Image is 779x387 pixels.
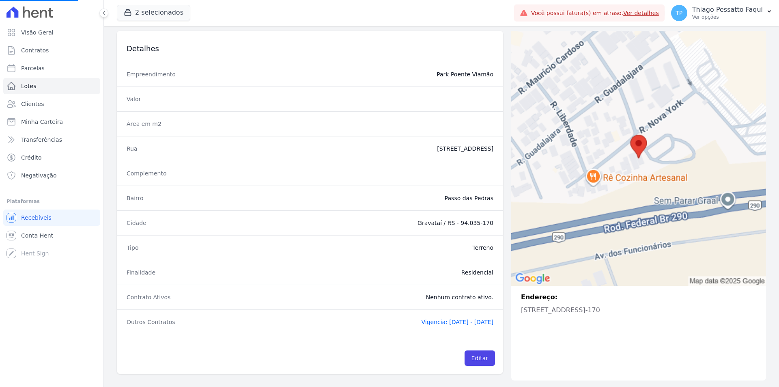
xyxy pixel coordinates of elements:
span: Negativação [21,171,57,179]
dd: [STREET_ADDRESS] [251,145,493,153]
span: Minha Carteira [21,118,63,126]
p: Ver opções [692,14,763,20]
a: Minha Carteira [3,114,100,130]
dd: Park Poente Viamão [251,70,493,78]
dt: Outros Contratos [127,318,245,326]
dd: Residencial [251,268,493,277]
p: Endereço: [521,292,756,302]
p: Thiago Pessatto Faqui [692,6,763,14]
dt: Cidade [127,219,245,227]
span: Crédito [21,154,42,162]
span: Conta Hent [21,231,53,240]
a: Lotes [3,78,100,94]
dd: Gravataí / RS - 94.035-170 [251,219,493,227]
p: [STREET_ADDRESS]-170 [521,305,756,315]
h3: Detalhes [127,44,249,54]
span: Recebíveis [21,214,52,222]
button: 2 selecionados [117,5,190,20]
a: Editar [465,350,495,366]
img: staticmap [511,31,766,286]
span: Contratos [21,46,49,54]
span: Parcelas [21,64,45,72]
a: Clientes [3,96,100,112]
span: Clientes [21,100,44,108]
div: Plataformas [6,197,97,206]
dt: Tipo [127,244,245,252]
a: Conta Hent [3,227,100,244]
dt: Complemento [127,169,245,177]
dt: Rua [127,145,245,153]
dd: Terreno [251,244,493,252]
span: Visão Geral [21,28,54,37]
span: Você possui fatura(s) em atraso. [531,9,659,17]
dt: Bairro [127,194,245,202]
button: TP Thiago Pessatto Faqui Ver opções [665,2,779,24]
a: Ver detalhes [623,10,659,16]
a: Contratos [3,42,100,58]
dt: Valor [127,95,245,103]
a: Transferências [3,132,100,148]
dt: Contrato Ativos [127,293,245,301]
a: Crédito [3,149,100,166]
dt: Área em m2 [127,120,245,128]
a: Visão Geral [3,24,100,41]
a: Parcelas [3,60,100,76]
span: TP [676,10,682,16]
a: Vigencia: [DATE] - [DATE] [421,319,493,325]
dt: Empreendimento [127,70,245,78]
span: Lotes [21,82,37,90]
a: Recebíveis [3,210,100,226]
dd: Passo das Pedras [251,194,493,202]
span: Transferências [21,136,62,144]
a: Negativação [3,167,100,184]
dt: Finalidade [127,268,245,277]
dd: Nenhum contrato ativo. [251,293,493,301]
